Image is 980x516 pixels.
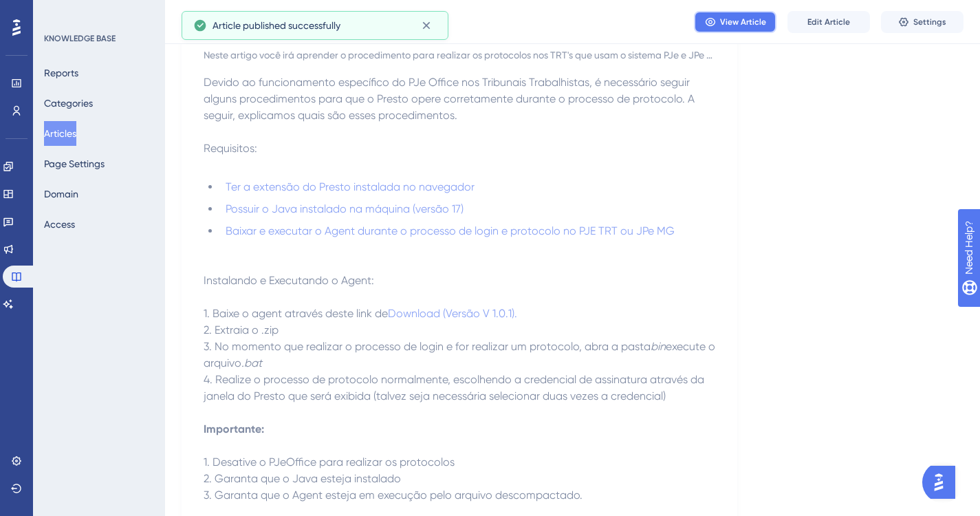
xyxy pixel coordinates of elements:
[204,472,401,485] span: 2. Garanta que o Java esteja instalado
[922,462,963,503] iframe: UserGuiding AI Assistant Launcher
[44,61,78,85] button: Reports
[32,3,86,20] span: Need Help?
[204,422,264,436] strong: Importante:
[44,121,76,146] button: Articles
[44,212,75,237] button: Access
[204,47,715,63] div: Neste artigo você irá aprender o procedimento para realizar os protocolos nos TRT's que usam o si...
[388,307,517,320] a: Download (Versão V 1.0.1).
[204,76,697,122] span: Devido ao funcionamento específico do PJe Office nos Tribunais Trabalhistas, é necessário seguir ...
[694,11,776,33] button: View Article
[226,180,475,193] a: Ter a extensão do Presto instalada no navegador
[204,373,707,402] span: 4. Realize o processo de protocolo normalmente, escolhendo a credencial de assinatura através da ...
[913,17,946,28] span: Settings
[787,11,870,33] button: Edit Article
[44,33,116,44] div: KNOWLEDGE BASE
[44,91,93,116] button: Categories
[44,182,78,206] button: Domain
[807,17,850,28] span: Edit Article
[226,224,675,237] a: Baixar e executar o Agent durante o processo de login e protocolo no PJE TRT ou JPe MG
[204,274,374,287] span: Instalando e Executando o Agent:
[651,340,666,353] em: bin
[204,142,257,155] span: Requisitos:
[204,323,279,336] span: 2. Extraia o .zip
[241,356,262,369] em: .bat
[720,17,766,28] span: View Article
[204,307,388,320] span: 1. Baixe o agent através deste link de
[204,340,651,353] span: 3. No momento que realizar o processo de login e for realizar um protocolo, abra a pasta
[204,488,582,502] span: 3. Garanta que o Agent esteja em execução pelo arquivo descompactado.
[226,202,464,215] a: Possuir o Java instalado na máquina (versão 17)
[213,17,340,34] span: Article published successfully
[204,455,455,469] span: 1. Desative o PJeOffice para realizar os protocolos
[44,151,105,176] button: Page Settings
[881,11,963,33] button: Settings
